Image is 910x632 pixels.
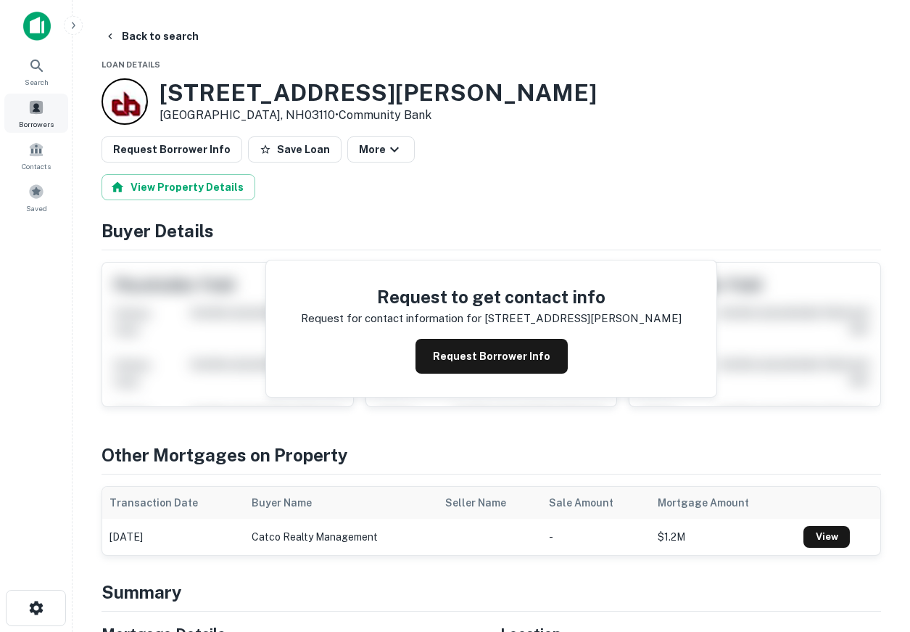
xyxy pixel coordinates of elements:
td: catco realty management [244,519,438,555]
a: Saved [4,178,68,217]
th: Sale Amount [542,487,650,519]
button: Request Borrower Info [415,339,568,374]
h4: Other Mortgages on Property [102,442,881,468]
th: Buyer Name [244,487,438,519]
a: Community Bank [339,108,431,122]
p: Request for contact information for [301,310,481,327]
button: Save Loan [248,136,342,163]
h4: Buyer Details [102,218,881,244]
td: [DATE] [102,519,244,555]
span: Borrowers [19,118,54,130]
button: Request Borrower Info [102,136,242,163]
button: More [347,136,415,163]
iframe: Chat Widget [837,516,910,586]
span: Search [25,76,49,88]
td: $1.2M [650,519,796,555]
a: Search [4,52,68,91]
h4: Request to get contact info [301,284,682,310]
button: View Property Details [102,174,255,200]
button: Back to search [99,23,204,49]
td: - [542,519,650,555]
h3: [STREET_ADDRESS][PERSON_NAME] [160,79,597,107]
img: capitalize-icon.png [23,12,51,41]
span: Loan Details [102,60,160,69]
a: View [803,526,850,548]
th: Seller Name [438,487,542,519]
p: [GEOGRAPHIC_DATA], NH03110 • [160,107,597,124]
p: [STREET_ADDRESS][PERSON_NAME] [484,310,682,327]
a: Borrowers [4,94,68,133]
th: Transaction Date [102,487,244,519]
h4: Summary [102,579,881,605]
th: Mortgage Amount [650,487,796,519]
span: Saved [26,202,47,214]
span: Contacts [22,160,51,172]
a: Contacts [4,136,68,175]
